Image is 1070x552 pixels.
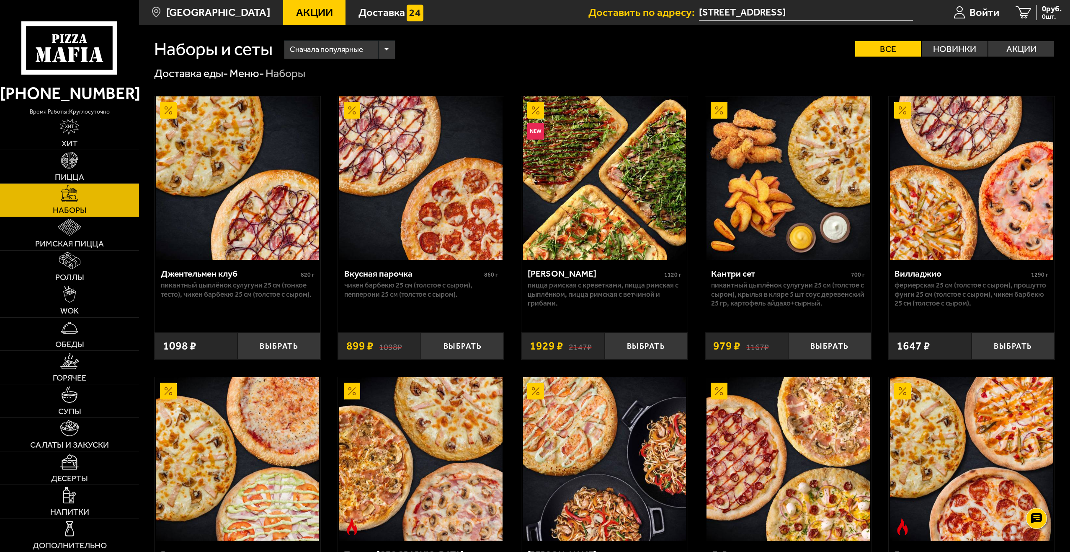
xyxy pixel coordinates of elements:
[922,41,987,57] label: Новинки
[523,377,686,541] img: Вилла Капри
[530,340,563,352] span: 1929 ₽
[51,474,88,483] span: Десерты
[55,273,84,282] span: Роллы
[527,383,544,399] img: Акционный
[523,96,686,260] img: Мама Миа
[705,96,871,260] a: АкционныйКантри сет
[35,240,104,248] span: Римская пицца
[421,332,504,360] button: Выбрать
[711,102,727,119] img: Акционный
[521,96,687,260] a: АкционныйНовинкаМама Миа
[713,340,740,352] span: 979 ₽
[53,206,87,215] span: Наборы
[161,281,315,299] p: Пикантный цыплёнок сулугуни 25 см (тонкое тесто), Чикен Барбекю 25 см (толстое с сыром).
[33,542,107,550] span: Дополнительно
[156,377,319,541] img: 3 пиццы
[711,383,727,399] img: Акционный
[889,96,1055,260] a: АкционныйВилладжио
[160,383,177,399] img: Акционный
[344,281,498,299] p: Чикен Барбекю 25 см (толстое с сыром), Пепперони 25 см (толстое с сыром).
[290,39,363,60] span: Сначала популярные
[746,340,769,352] s: 1167 ₽
[894,518,911,535] img: Острое блюдо
[155,377,320,541] a: Акционный3 пиццы
[379,340,402,352] s: 1098 ₽
[855,41,921,57] label: Все
[788,332,871,360] button: Выбрать
[521,377,687,541] a: АкционныйВилла Капри
[894,383,911,399] img: Акционный
[890,377,1053,541] img: Беатриче
[699,5,913,21] input: Ваш адрес доставки
[706,377,870,541] img: ДаВинчи сет
[897,340,930,352] span: 1647 ₽
[50,508,89,516] span: Напитки
[711,268,849,279] div: Кантри сет
[154,67,228,80] a: Доставка еды-
[346,340,374,352] span: 899 ₽
[890,96,1053,260] img: Вилладжио
[1042,13,1062,20] span: 0 шт.
[338,96,504,260] a: АкционныйВкусная парочка
[296,7,333,18] span: Акции
[156,96,319,260] img: Джентельмен клуб
[166,7,270,18] span: [GEOGRAPHIC_DATA]
[339,377,503,541] img: Трио из Рио
[894,102,911,119] img: Акционный
[605,332,688,360] button: Выбрать
[344,102,361,119] img: Акционный
[1042,5,1062,13] span: 0 руб.
[154,40,273,58] h1: Наборы и сеты
[339,96,503,260] img: Вкусная парочка
[266,66,305,81] div: Наборы
[60,307,79,315] span: WOK
[62,140,77,148] span: Хит
[851,271,865,278] span: 700 г
[588,7,699,18] span: Доставить по адресу:
[895,268,1029,279] div: Вилладжио
[895,281,1048,308] p: Фермерская 25 см (толстое с сыром), Прошутто Фунги 25 см (толстое с сыром), Чикен Барбекю 25 см (...
[711,281,865,308] p: Пикантный цыплёнок сулугуни 25 см (толстое с сыром), крылья в кляре 5 шт соус деревенский 25 гр, ...
[358,7,405,18] span: Доставка
[30,441,109,449] span: Салаты и закуски
[229,67,264,80] a: Меню-
[528,268,662,279] div: [PERSON_NAME]
[237,332,320,360] button: Выбрать
[344,518,361,535] img: Острое блюдо
[155,96,320,260] a: АкционныйДжентельмен клуб
[338,377,504,541] a: АкционныйОстрое блюдоТрио из Рио
[344,383,361,399] img: Акционный
[55,173,84,181] span: Пицца
[527,123,544,140] img: Новинка
[407,5,423,21] img: 15daf4d41897b9f0e9f617042186c801.svg
[664,271,681,278] span: 1120 г
[1031,271,1048,278] span: 1290 г
[889,377,1055,541] a: АкционныйОстрое блюдоБеатриче
[301,271,315,278] span: 820 г
[699,5,913,21] span: Гражданский проспект, 108к1
[705,377,871,541] a: АкционныйДаВинчи сет
[163,340,196,352] span: 1098 ₽
[569,340,592,352] s: 2147 ₽
[58,407,81,416] span: Супы
[706,96,870,260] img: Кантри сет
[53,374,86,382] span: Горячее
[988,41,1054,57] label: Акции
[528,281,681,308] p: Пицца Римская с креветками, Пицца Римская с цыплёнком, Пицца Римская с ветчиной и грибами.
[484,271,498,278] span: 860 г
[161,268,299,279] div: Джентельмен клуб
[527,102,544,119] img: Акционный
[969,7,999,18] span: Войти
[160,102,177,119] img: Акционный
[344,268,482,279] div: Вкусная парочка
[55,340,84,349] span: Обеды
[972,332,1055,360] button: Выбрать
